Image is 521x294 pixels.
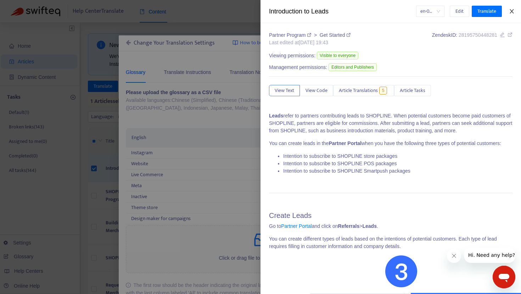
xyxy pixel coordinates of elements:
iframe: 会社からのメッセージ [464,247,515,263]
li: Intention to subscribe to SHOPLINE POS packages [283,160,512,167]
p: You can create leads in the when you have the following three types of potential customers: [269,140,512,147]
span: en-001 [420,6,440,17]
button: Close [507,8,517,15]
span: Management permissions: [269,64,327,71]
a: Partner Portal [281,223,312,229]
li: Intention to subscribe to SHOPLINE Smartpush packages [283,167,512,175]
p: You can create different types of leads based on the intentions of potential customers. Each type... [269,235,512,250]
h2: Create Leads [269,211,512,220]
span: 28195750448281 [459,32,497,38]
strong: Partner Portal [329,140,362,146]
span: Edit [455,7,464,15]
button: View Text [269,85,300,96]
span: View Code [306,87,327,94]
span: Editors and Publishers [329,63,377,71]
span: Article Translations [339,87,378,94]
span: View Text [275,87,294,94]
span: Article Tasks [400,87,425,94]
button: Translate [472,6,502,17]
button: Article Translations5 [333,85,394,96]
a: Partner Program [269,32,313,38]
strong: Leads [362,223,376,229]
span: Viewing permissions: [269,52,315,59]
span: Visible to everyone [317,52,358,59]
span: Translate [477,7,496,15]
p: Go to and click on > . [269,223,512,230]
button: Article Tasks [394,85,431,96]
a: Get Started [320,32,351,38]
iframe: メッセージングウィンドウを開くボタン [493,266,515,288]
span: close [509,8,515,14]
strong: Leads [269,113,283,119]
button: Edit [450,6,469,17]
div: Last edited at [DATE] 19:43 [269,39,351,46]
li: Intention to subscribe to SHOPLINE store packages [283,152,512,160]
div: > [269,31,351,39]
p: refer to partners contributing leads to SHOPLINE. When potential customers become paid customers ... [269,112,512,134]
button: View Code [300,85,333,96]
strong: Referrals [338,223,360,229]
div: Zendesk ID: [432,31,512,46]
span: 5 [379,87,387,94]
iframe: メッセージを閉じる [447,249,461,263]
div: Introduction to Leads [269,7,416,16]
